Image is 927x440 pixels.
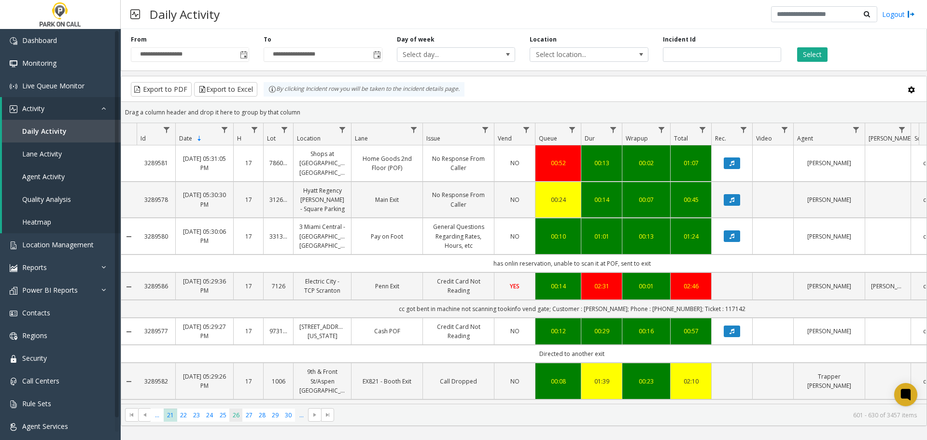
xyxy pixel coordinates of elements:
[239,158,257,168] a: 17
[142,377,169,386] a: 3289582
[797,134,813,142] span: Agent
[22,376,59,385] span: Call Centers
[182,322,227,341] a: [DATE] 05:29:27 PM
[676,232,705,241] div: 01:24
[10,105,17,113] img: 'icon'
[255,409,268,422] span: Page 28
[500,158,529,168] a: NO
[800,372,859,390] a: Trapper [PERSON_NAME]
[371,48,382,61] span: Toggle popup
[530,35,557,44] label: Location
[121,378,137,385] a: Collapse Details
[896,123,909,136] a: Parker Filter Menu
[357,195,417,204] a: Main Exit
[871,282,905,291] a: [PERSON_NAME]
[264,35,271,44] label: To
[541,282,575,291] a: 00:14
[429,190,488,209] a: No Response From Caller
[10,241,17,249] img: 'icon'
[10,83,17,90] img: 'icon'
[177,409,190,422] span: Page 22
[541,195,575,204] a: 00:24
[128,411,136,419] span: Go to the first page
[676,195,705,204] a: 00:45
[566,123,579,136] a: Queue Filter Menu
[151,409,164,422] span: Page 20
[297,134,321,142] span: Location
[308,408,321,422] span: Go to the next page
[140,134,146,142] span: Id
[196,135,203,142] span: Sortable
[357,326,417,336] a: Cash POF
[510,232,520,241] span: NO
[541,158,575,168] div: 00:52
[299,277,345,295] a: Electric City - TCP Scranton
[10,310,17,317] img: 'icon'
[22,104,44,113] span: Activity
[22,263,47,272] span: Reports
[541,232,575,241] a: 00:10
[218,123,231,136] a: Date Filter Menu
[10,332,17,340] img: 'icon'
[696,123,709,136] a: Total Filter Menu
[121,283,137,291] a: Collapse Details
[160,123,173,136] a: Id Filter Menu
[269,282,287,291] a: 7126
[269,232,287,241] a: 331360
[357,377,417,386] a: EX821 - Booth Exit
[500,195,529,204] a: NO
[22,195,71,204] span: Quality Analysis
[239,282,257,291] a: 17
[138,408,151,422] span: Go to the previous page
[182,190,227,209] a: [DATE] 05:30:30 PM
[587,282,616,291] a: 02:31
[800,195,859,204] a: [PERSON_NAME]
[269,377,287,386] a: 1006
[628,195,664,204] a: 00:07
[142,326,169,336] a: 3289577
[800,326,859,336] a: [PERSON_NAME]
[626,134,648,142] span: Wrapup
[587,326,616,336] a: 00:29
[663,35,696,44] label: Incident Id
[882,9,915,19] a: Logout
[628,232,664,241] a: 00:13
[800,282,859,291] a: [PERSON_NAME]
[797,47,828,62] button: Select
[238,48,249,61] span: Toggle popup
[295,409,308,422] span: Page 31
[539,134,557,142] span: Queue
[10,378,17,385] img: 'icon'
[357,154,417,172] a: Home Goods 2nd Floor (POF)
[242,409,255,422] span: Page 27
[498,134,512,142] span: Vend
[229,409,242,422] span: Page 26
[541,377,575,386] a: 00:08
[299,222,345,250] a: 3 Miami Central - [GEOGRAPHIC_DATA] [GEOGRAPHIC_DATA]
[142,232,169,241] a: 3289580
[10,264,17,272] img: 'icon'
[607,123,620,136] a: Dur Filter Menu
[182,227,227,245] a: [DATE] 05:30:06 PM
[2,188,121,211] a: Quality Analysis
[628,282,664,291] a: 00:01
[429,154,488,172] a: No Response From Caller
[676,377,705,386] a: 02:10
[179,134,192,142] span: Date
[778,123,791,136] a: Video Filter Menu
[429,277,488,295] a: Credit Card Not Reading
[121,104,927,121] div: Drag a column header and drop it here to group by that column
[22,240,94,249] span: Location Management
[22,285,78,295] span: Power BI Reports
[587,232,616,241] a: 01:01
[500,377,529,386] a: NO
[267,134,276,142] span: Lot
[182,372,227,390] a: [DATE] 05:29:26 PM
[216,409,229,422] span: Page 25
[676,282,705,291] a: 02:46
[141,411,149,419] span: Go to the previous page
[500,326,529,336] a: NO
[587,195,616,204] a: 00:14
